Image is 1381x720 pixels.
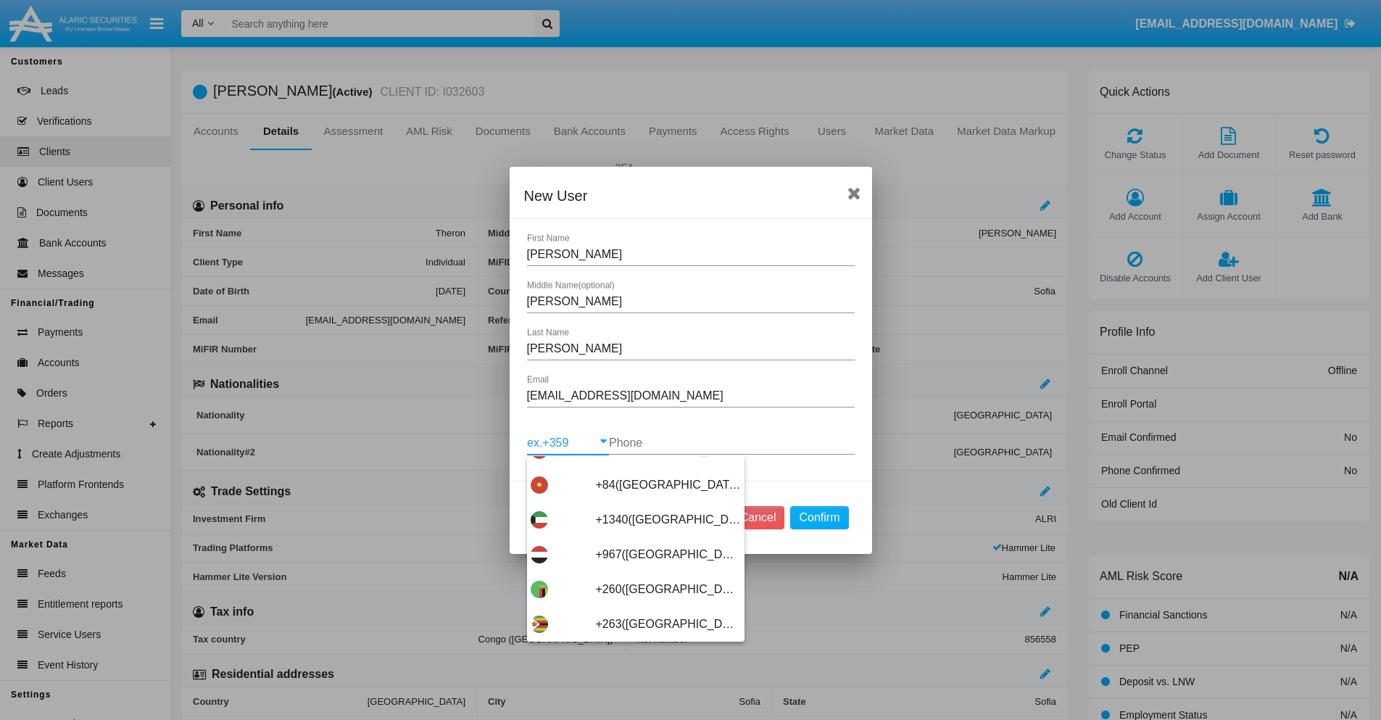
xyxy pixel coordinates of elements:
[524,184,858,207] div: New User
[596,607,741,642] span: +263([GEOGRAPHIC_DATA])
[596,537,741,572] span: +967([GEOGRAPHIC_DATA])
[790,506,848,529] button: Confirm
[731,506,785,529] button: Cancel
[596,572,741,607] span: +260([GEOGRAPHIC_DATA])
[596,468,741,502] span: +84([GEOGRAPHIC_DATA])
[596,502,741,537] span: +1340([GEOGRAPHIC_DATA], [GEOGRAPHIC_DATA])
